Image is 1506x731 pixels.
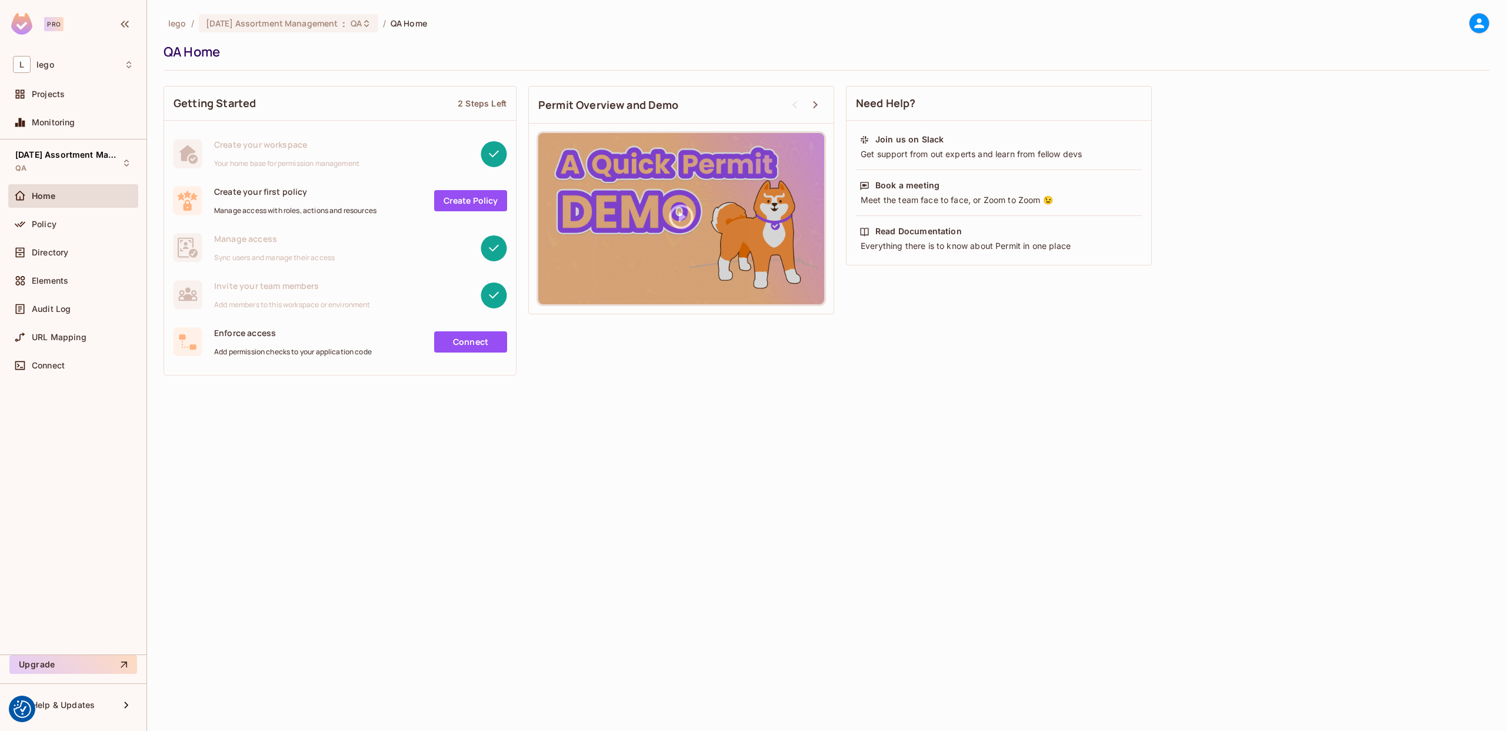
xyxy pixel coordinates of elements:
[32,276,68,285] span: Elements
[214,206,376,215] span: Manage access with roles, actions and resources
[32,191,56,201] span: Home
[538,98,679,112] span: Permit Overview and Demo
[168,18,186,29] span: the active workspace
[214,159,359,168] span: Your home base for permission management
[458,98,507,109] div: 2 Steps Left
[206,18,338,29] span: [DATE] Assortment Management
[214,347,372,357] span: Add permission checks to your application code
[174,96,256,111] span: Getting Started
[859,148,1138,160] div: Get support from out experts and learn from fellow devs
[9,655,137,674] button: Upgrade
[32,118,75,127] span: Monitoring
[383,18,386,29] li: /
[856,96,916,111] span: Need Help?
[214,253,335,263] span: Sync users and manage their access
[32,89,65,99] span: Projects
[351,18,362,29] span: QA
[214,233,335,244] span: Manage access
[214,139,359,150] span: Create your workspace
[859,194,1138,206] div: Meet the team face to face, or Zoom to Zoom 😉
[434,331,507,353] a: Connect
[214,300,371,310] span: Add members to this workspace or environment
[15,150,121,160] span: [DATE] Assortment Management
[15,164,26,173] span: QA
[13,56,31,73] span: L
[32,700,95,710] span: Help & Updates
[875,180,939,191] div: Book a meeting
[44,17,64,31] div: Pro
[391,18,427,29] span: QA Home
[342,19,346,28] span: :
[859,240,1138,252] div: Everything there is to know about Permit in one place
[11,13,32,35] img: SReyMgAAAABJRU5ErkJggg==
[14,700,31,718] button: Consent Preferences
[214,186,376,197] span: Create your first policy
[14,700,31,718] img: Revisit consent button
[875,134,944,145] div: Join us on Slack
[32,304,71,314] span: Audit Log
[32,333,86,342] span: URL Mapping
[32,220,56,229] span: Policy
[214,327,372,338] span: Enforce access
[214,280,371,291] span: Invite your team members
[32,248,68,257] span: Directory
[875,225,962,237] div: Read Documentation
[32,361,65,370] span: Connect
[434,190,507,211] a: Create Policy
[164,43,1484,61] div: QA Home
[36,60,54,69] span: Workspace: lego
[191,18,194,29] li: /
